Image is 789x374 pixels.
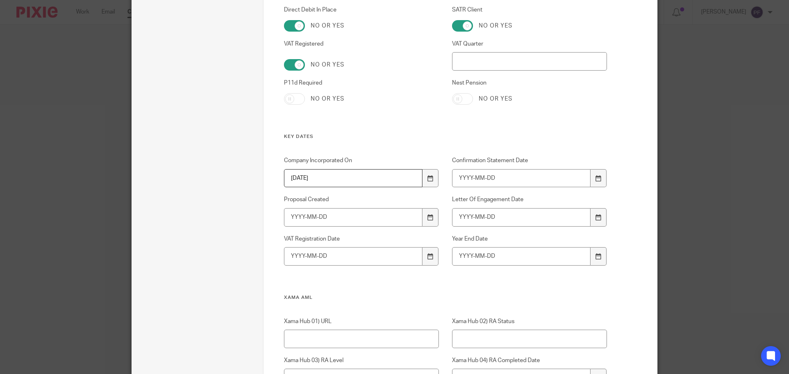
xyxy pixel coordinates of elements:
[452,40,607,48] label: VAT Quarter
[284,247,423,266] input: YYYY-MM-DD
[479,22,512,30] label: No or yes
[452,208,591,227] input: YYYY-MM-DD
[452,235,607,243] label: Year End Date
[284,317,439,326] label: Xama Hub 01) URL
[452,156,607,165] label: Confirmation Statement Date
[311,22,344,30] label: No or yes
[284,133,607,140] h3: Key Dates
[479,95,512,103] label: No or yes
[311,95,344,103] label: No or yes
[452,195,607,204] label: Letter Of Engagement Date
[284,294,607,301] h3: Xama AML
[284,208,423,227] input: YYYY-MM-DD
[284,235,439,243] label: VAT Registration Date
[284,6,439,14] label: Direct Debit In Place
[452,247,591,266] input: YYYY-MM-DD
[284,195,439,204] label: Proposal Created
[284,79,439,87] label: P11d Required
[284,356,439,365] label: Xama Hub 03) RA Level
[284,169,423,188] input: Use the arrow keys to pick a date
[452,79,607,87] label: Nest Pension
[452,6,607,14] label: SATR Client
[452,356,607,365] label: Xama Hub 04) RA Completed Date
[284,156,439,165] label: Company Incorporated On
[311,61,344,69] label: No or yes
[452,317,607,326] label: Xama Hub 02) RA Status
[452,169,591,188] input: YYYY-MM-DD
[284,40,439,53] label: VAT Registered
